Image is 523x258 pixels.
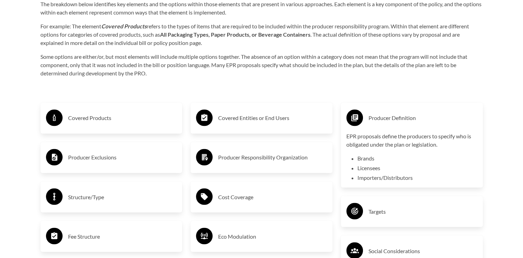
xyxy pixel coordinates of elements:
li: Importers/Distributors [357,174,477,182]
p: Some options are either/or, but most elements will include multiple options together. The absence... [40,53,483,77]
h3: Covered Entities or End Users [218,112,327,123]
h3: Covered Products [68,112,177,123]
h3: Producer Responsibility Organization [218,152,327,163]
h3: Social Considerations [368,245,477,256]
li: Brands [357,154,477,163]
h3: Eco Modulation [218,231,327,242]
strong: Covered Products [101,23,147,29]
li: Licensees [357,164,477,172]
h3: Producer Exclusions [68,152,177,163]
p: EPR proposals define the producers to specify who is obligated under the plan or legislation. [346,132,477,149]
h3: Cost Coverage [218,191,327,202]
h3: Structure/Type [68,191,177,202]
strong: All Packaging Types, Paper Products, or Beverage Containers [160,31,310,38]
p: For example: The element refers to the types of items that are required to be included within the... [40,22,483,47]
h3: Fee Structure [68,231,177,242]
h3: Targets [368,206,477,217]
h3: Producer Definition [368,112,477,123]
